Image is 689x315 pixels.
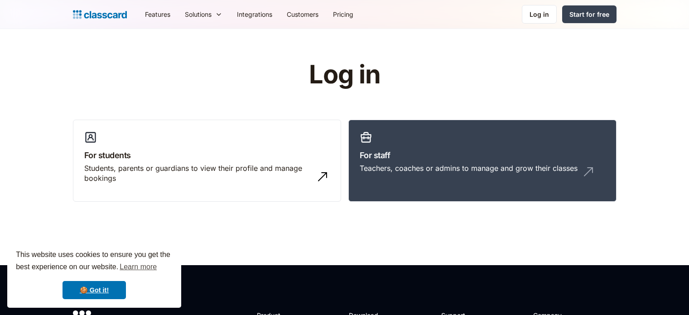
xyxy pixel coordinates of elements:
[201,61,488,89] h1: Log in
[569,10,609,19] div: Start for free
[530,10,549,19] div: Log in
[522,5,557,24] a: Log in
[230,4,279,24] a: Integrations
[360,163,578,173] div: Teachers, coaches or admins to manage and grow their classes
[73,120,341,202] a: For studentsStudents, parents or guardians to view their profile and manage bookings
[63,281,126,299] a: dismiss cookie message
[84,149,330,161] h3: For students
[360,149,605,161] h3: For staff
[16,249,173,274] span: This website uses cookies to ensure you get the best experience on our website.
[84,163,312,184] div: Students, parents or guardians to view their profile and manage bookings
[326,4,361,24] a: Pricing
[118,260,158,274] a: learn more about cookies
[73,8,127,21] a: Logo
[562,5,617,23] a: Start for free
[178,4,230,24] div: Solutions
[279,4,326,24] a: Customers
[7,241,181,308] div: cookieconsent
[185,10,212,19] div: Solutions
[348,120,617,202] a: For staffTeachers, coaches or admins to manage and grow their classes
[138,4,178,24] a: Features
